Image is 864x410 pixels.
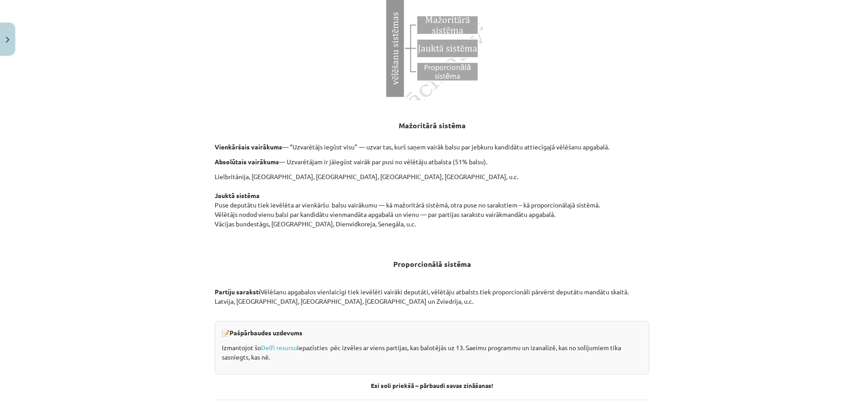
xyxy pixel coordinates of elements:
[215,157,649,167] p: — Uzvarētājam ir jāiegūst vairāk par pusi no vēlētāju atbalsta (51% balsu).
[215,172,649,248] p: Lielbritānija, [GEOGRAPHIC_DATA], [GEOGRAPHIC_DATA], [GEOGRAPHIC_DATA], [GEOGRAPHIC_DATA], u.c. P...
[393,259,471,269] strong: Proporcionālā sistēma
[222,343,642,362] p: Izmantojot šo iepazīsties pēc izvēles ar viens partijas, kas balotējās uz 13. Saeimu programmu un...
[229,329,302,337] strong: Pašpārbaudes uzdevums
[215,287,649,315] p: Vēlēšanu apgabalos vienlaicīgi tiek ievēlēti vairāki deputāti, vēlētāju atbalsts tiek proporcionā...
[215,143,282,151] strong: Vienkāršais vairākums
[399,121,466,130] strong: Mažoritārā sistēma
[261,343,297,351] a: Delfi resursu
[215,158,279,166] strong: Absolūtais vairākums
[371,381,493,389] strong: Esi soli priekšā – pārbaudi savas zināšanas!
[6,37,9,43] img: icon-close-lesson-0947bae3869378f0d4975bcd49f059093ad1ed9edebbc8119c70593378902aed.svg
[215,191,260,199] strong: Jauktā sistēma
[222,328,642,338] p: 📝
[215,142,649,152] p: — “Uzvarētājs iegūst visu” — uzvar tas, kurš saņem vairāk balsu par jebkuru kandidātu attiecīgajā...
[215,288,261,296] strong: Partiju saraksti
